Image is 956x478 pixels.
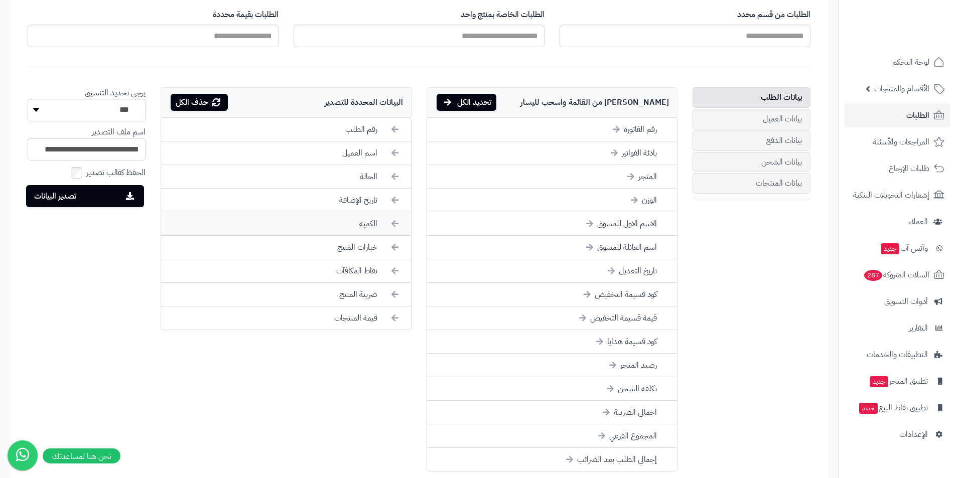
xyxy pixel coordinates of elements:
li: الوزن [427,189,677,212]
li: تاريخ التعديل [427,259,677,283]
a: التطبيقات والخدمات [845,343,950,367]
span: الطلبات [906,108,929,122]
span: العملاء [908,215,928,229]
span: التقارير [909,321,928,335]
div: حذف الكل [171,94,228,111]
li: ضريبة المنتج [161,283,411,306]
li: يرجى تحديد التنسيق [28,87,146,121]
a: بيانات الشحن [693,152,810,173]
a: بيانات المنتجات [693,173,810,194]
a: تطبيق المتجرجديد [845,369,950,393]
span: تطبيق المتجر [869,374,928,388]
li: الاسم الاول للمسوق [427,212,677,236]
li: الحفظ كقالب تصدير [28,166,146,180]
li: بادئة الفواتير [427,141,677,165]
span: جديد [859,403,878,414]
li: المجموع الفرعي [427,424,677,448]
div: البيانات المحددة للتصدير [161,87,412,117]
li: رقم الفاتورة [427,118,677,141]
a: أدوات التسويق [845,289,950,313]
a: طلبات الإرجاع [845,156,950,181]
li: إجمالي الطلب بعد الضرائب [427,448,677,471]
li: كود قسيمة هدايا [427,330,677,354]
a: تطبيق نقاط البيعجديد [845,396,950,420]
a: بيانات الدفع [693,130,810,151]
div: تحديد الكل [437,94,496,111]
li: اسم العائلة للمسوق [427,236,677,259]
li: المتجر [427,165,677,189]
a: بيانات العميل [693,109,810,129]
span: المراجعات والأسئلة [873,135,929,149]
li: اسم العميل [161,141,411,165]
li: اسم ملف التصدير [28,126,146,161]
li: الكمية [161,212,411,236]
span: وآتس آب [880,241,928,255]
li: تاريخ الإضافة [161,189,411,212]
label: الطلبات الخاصة بمنتج واحد [294,9,544,21]
span: الأقسام والمنتجات [874,82,929,96]
a: وآتس آبجديد [845,236,950,260]
a: بيانات الطلب [693,87,810,108]
a: المراجعات والأسئلة [845,130,950,154]
li: نقاط المكافآت [161,259,411,283]
li: خيارات المنتج [161,236,411,259]
a: الطلبات [845,103,950,127]
span: جديد [881,243,899,254]
a: السلات المتروكة287 [845,263,950,287]
span: الإعدادات [899,427,928,441]
li: قيمة المنتجات [161,306,411,330]
li: الحالة [161,165,411,189]
li: اجمالي الضريبة [427,401,677,424]
span: طلبات الإرجاع [889,162,929,176]
span: السلات المتروكة [863,268,929,282]
a: الإعدادات [845,422,950,446]
label: الطلبات من قسم محدد [560,9,810,21]
a: التقارير [845,316,950,340]
button: تصدير البيانات [26,185,144,207]
a: العملاء [845,210,950,234]
li: رصيد المتجر [427,354,677,377]
span: جديد [870,376,888,387]
span: 287 [864,270,882,281]
span: إشعارات التحويلات البنكية [853,188,929,202]
span: التطبيقات والخدمات [867,348,928,362]
a: لوحة التحكم [845,50,950,74]
li: كود قسيمة التخفيض [427,283,677,306]
div: [PERSON_NAME] من القائمة واسحب لليسار [427,87,677,117]
span: تطبيق نقاط البيع [858,401,928,415]
span: أدوات التسويق [884,294,928,308]
img: logo-2.png [888,8,946,29]
li: قيمة قسيمة التخفيض [427,306,677,330]
span: لوحة التحكم [892,55,929,69]
label: الطلبات بقيمة محددة [28,9,279,21]
li: رقم الطلب [161,118,411,141]
a: إشعارات التحويلات البنكية [845,183,950,207]
li: تكلفة الشحن [427,377,677,401]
